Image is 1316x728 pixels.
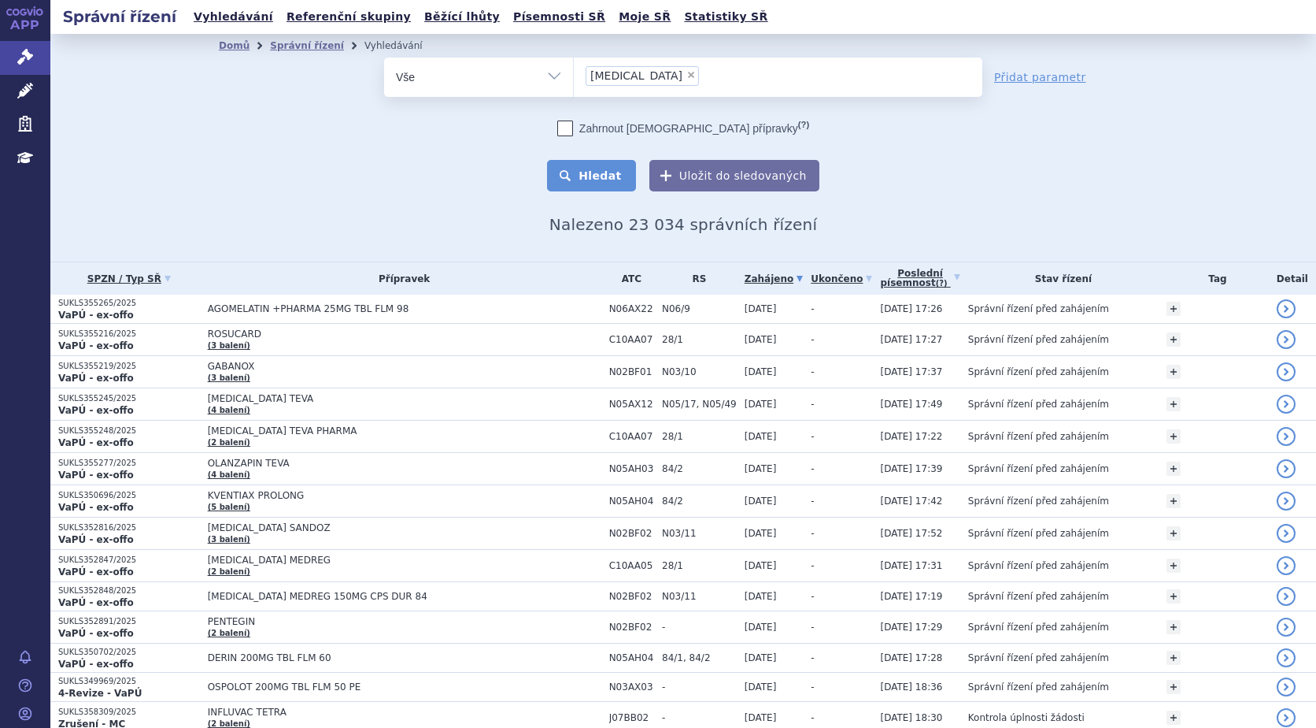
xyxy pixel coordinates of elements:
[58,298,200,309] p: SUKLS355265/2025
[549,215,817,234] span: Nalezeno 23 034 správních řízení
[1277,556,1296,575] a: detail
[208,503,250,511] a: (5 balení)
[1277,492,1296,511] a: detail
[208,535,250,544] a: (3 balení)
[609,334,654,345] span: C10AA07
[208,707,601,718] span: INFLUVAC TETRA
[208,303,601,314] span: AGOMELATIN +PHARMA 25MG TBL FLM 98
[811,622,814,633] span: -
[208,567,250,576] a: (2 balení)
[649,160,819,191] button: Uložit do sledovaných
[798,120,809,130] abbr: (?)
[58,659,134,670] strong: VaPÚ - ex-offo
[58,373,134,384] strong: VaPÚ - ex-offo
[654,262,737,295] th: RS
[58,585,200,596] p: SUKLS352848/2025
[745,496,777,507] span: [DATE]
[1166,302,1181,316] a: +
[662,399,737,410] span: N05/17, N05/49
[880,712,942,723] span: [DATE] 18:30
[1277,362,1296,381] a: detail
[1277,299,1296,318] a: detail
[745,366,777,377] span: [DATE]
[745,652,777,663] span: [DATE]
[270,40,344,51] a: Správní řízení
[1159,262,1269,295] th: Tag
[745,399,777,410] span: [DATE]
[811,431,814,442] span: -
[968,303,1109,314] span: Správní řízení před zahájením
[968,399,1109,410] span: Správní řízení před zahájením
[811,463,814,474] span: -
[811,268,872,290] a: Ukončeno
[609,712,654,723] span: J07BB02
[1166,559,1181,573] a: +
[745,303,777,314] span: [DATE]
[1277,708,1296,727] a: detail
[662,682,737,693] span: -
[880,334,942,345] span: [DATE] 17:27
[1166,397,1181,411] a: +
[1166,620,1181,634] a: +
[208,555,601,566] span: [MEDICAL_DATA] MEDREG
[58,393,200,404] p: SUKLS355245/2025
[1269,262,1316,295] th: Detail
[662,622,737,633] span: -
[609,652,654,663] span: N05AH04
[1277,587,1296,606] a: detail
[811,303,814,314] span: -
[219,40,250,51] a: Domů
[58,268,200,290] a: SPZN / Typ SŘ
[1166,680,1181,694] a: +
[601,262,654,295] th: ATC
[662,366,737,377] span: N03/10
[968,712,1085,723] span: Kontrola úplnosti žádosti
[50,6,189,28] h2: Správní řízení
[208,470,250,479] a: (4 balení)
[968,463,1109,474] span: Správní řízení před zahájením
[58,534,134,545] strong: VaPÚ - ex-offo
[968,560,1109,571] span: Správní řízení před zahájením
[1277,648,1296,667] a: detail
[936,279,948,288] abbr: (?)
[58,361,200,372] p: SUKLS355219/2025
[880,463,942,474] span: [DATE] 17:39
[58,405,134,416] strong: VaPÚ - ex-offo
[1277,427,1296,446] a: detail
[880,591,942,602] span: [DATE] 17:19
[1166,526,1181,540] a: +
[811,366,814,377] span: -
[58,425,200,436] p: SUKLS355248/2025
[1166,332,1181,347] a: +
[1166,429,1181,444] a: +
[58,522,200,533] p: SUKLS352816/2025
[208,458,601,469] span: OLANZAPIN TEVA
[200,262,601,295] th: Přípravek
[557,121,809,136] label: Zahrnout [DEMOGRAPHIC_DATA] přípravky
[609,496,654,507] span: N05AH04
[420,6,505,28] a: Běžící lhůty
[745,528,777,539] span: [DATE]
[208,361,601,372] span: GABANOX
[58,555,200,566] p: SUKLS352847/2025
[282,6,416,28] a: Referenční skupiny
[662,591,737,602] span: N03/11
[58,437,134,448] strong: VaPÚ - ex-offo
[609,303,654,314] span: N06AX22
[1166,711,1181,725] a: +
[880,496,942,507] span: [DATE] 17:42
[58,676,200,687] p: SUKLS349969/2025
[58,597,134,608] strong: VaPÚ - ex-offo
[811,496,814,507] span: -
[968,366,1109,377] span: Správní řízení před zahájením
[968,591,1109,602] span: Správní řízení před zahájením
[662,334,737,345] span: 28/1
[704,65,786,85] input: [MEDICAL_DATA]
[58,688,142,699] strong: 4-Revize - VaPÚ
[208,425,601,436] span: [MEDICAL_DATA] TEVA PHARMA
[662,496,737,507] span: 84/2
[745,622,777,633] span: [DATE]
[208,522,601,533] span: [MEDICAL_DATA] SANDOZ
[208,591,601,602] span: [MEDICAL_DATA] MEDREG 150MG CPS DUR 84
[58,340,134,351] strong: VaPÚ - ex-offo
